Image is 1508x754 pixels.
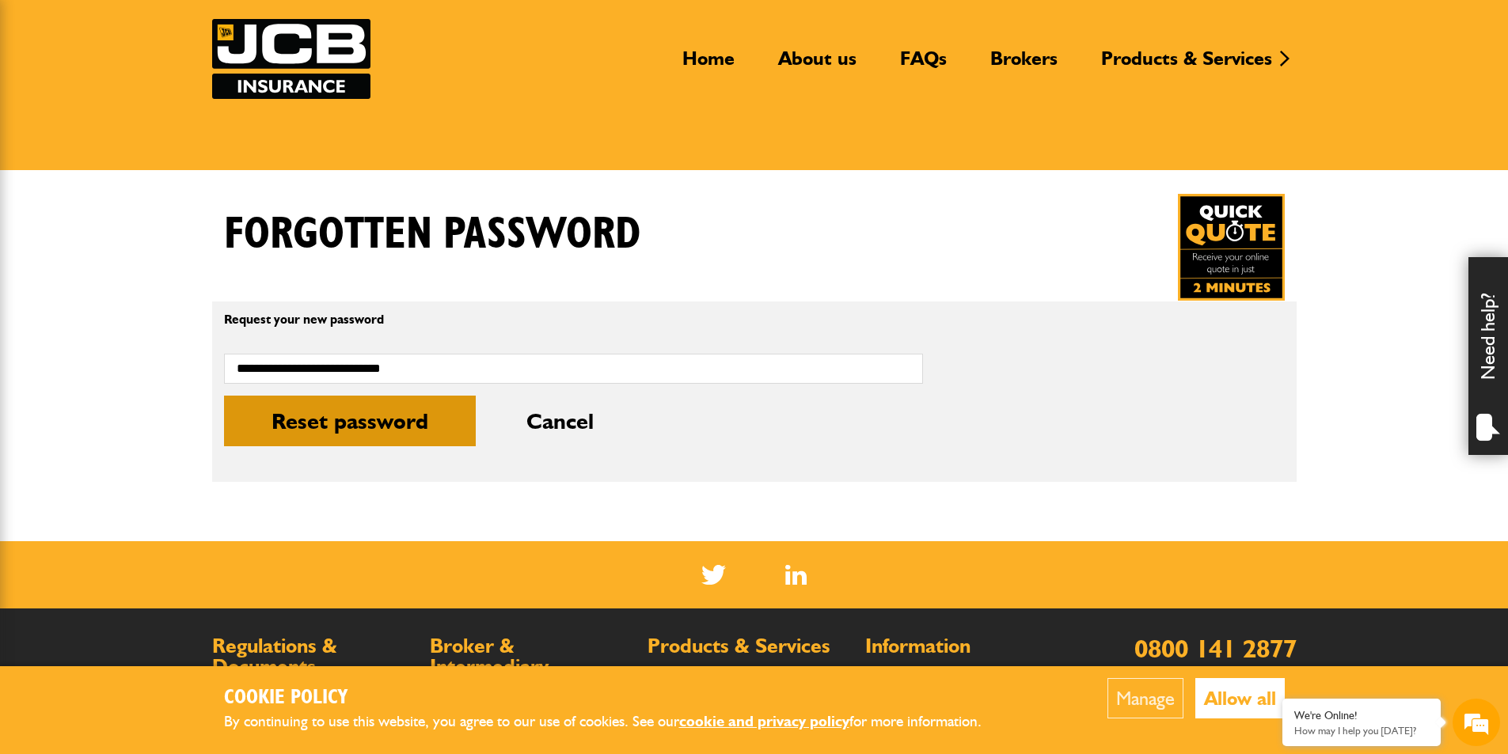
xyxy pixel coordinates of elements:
img: JCB Insurance Services logo [212,19,370,99]
textarea: Type your message and hit 'Enter' [21,286,289,474]
h1: Forgotten password [224,208,640,261]
a: 0800 141 2877 [1134,633,1297,664]
a: JCB Insurance Services [212,19,370,99]
img: Quick Quote [1178,194,1285,301]
button: Manage [1107,678,1183,718]
div: Minimize live chat window [260,8,298,46]
a: Brokers [978,47,1069,83]
input: Enter your phone number [21,240,289,275]
em: Start Chat [215,487,287,509]
a: cookie and privacy policy [679,712,849,730]
h2: Regulations & Documents [212,636,414,676]
a: About us [766,47,868,83]
a: Products & Services [1089,47,1284,83]
a: Home [670,47,746,83]
div: We're Online! [1294,709,1429,722]
a: Get your insurance quote in just 2-minutes [1178,194,1285,301]
a: FAQs [888,47,959,83]
button: Reset password [224,396,476,446]
div: Chat with us now [82,89,266,109]
input: Enter your last name [21,146,289,181]
h2: Cookie Policy [224,686,1008,710]
p: How may I help you today? [1294,725,1429,737]
img: Linked In [785,565,807,585]
button: Cancel [479,396,641,446]
a: LinkedIn [785,565,807,585]
input: Enter your email address [21,193,289,228]
h2: Information [865,636,1067,657]
img: d_20077148190_company_1631870298795_20077148190 [27,88,66,110]
p: Request your new password [224,313,923,326]
button: Allow all [1195,678,1285,718]
h2: Broker & Intermediary [430,636,632,676]
img: Twitter [701,565,726,585]
h2: Products & Services [648,636,849,657]
div: Need help? [1468,257,1508,455]
p: By continuing to use this website, you agree to our use of cookies. See our for more information. [224,710,1008,734]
